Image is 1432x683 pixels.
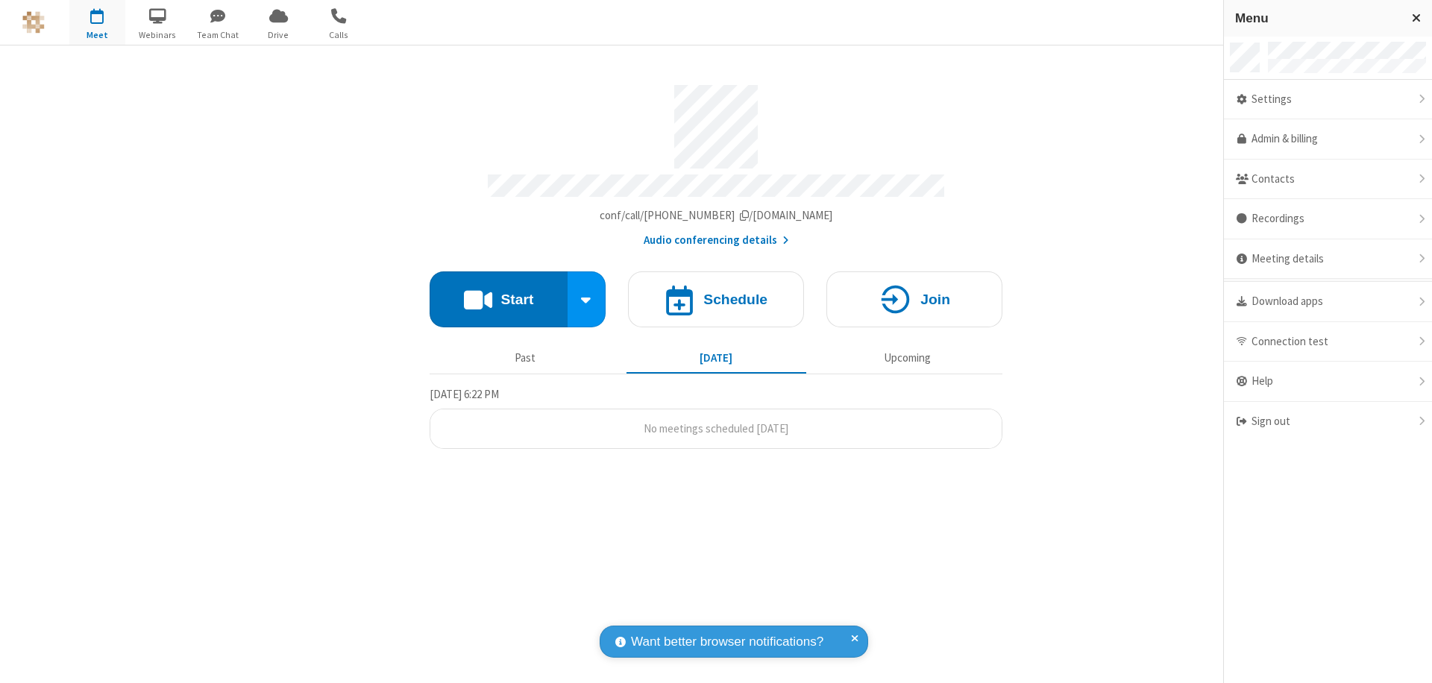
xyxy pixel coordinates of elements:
button: Schedule [628,271,804,327]
button: [DATE] [626,344,806,372]
div: Meeting details [1224,239,1432,280]
h3: Menu [1235,11,1398,25]
div: Sign out [1224,402,1432,441]
span: Calls [311,28,367,42]
h4: Schedule [703,292,767,306]
span: No meetings scheduled [DATE] [644,421,788,435]
span: Want better browser notifications? [631,632,823,652]
button: Upcoming [817,344,997,372]
section: Today's Meetings [430,385,1002,450]
span: Webinars [130,28,186,42]
button: Start [430,271,568,327]
span: Drive [251,28,307,42]
button: Copy my meeting room linkCopy my meeting room link [600,207,833,224]
button: Past [436,344,615,372]
h4: Start [500,292,533,306]
span: Team Chat [190,28,246,42]
span: [DATE] 6:22 PM [430,387,499,401]
section: Account details [430,74,1002,249]
div: Settings [1224,80,1432,120]
span: Copy my meeting room link [600,208,833,222]
div: Contacts [1224,160,1432,200]
button: Audio conferencing details [644,232,789,249]
a: Admin & billing [1224,119,1432,160]
div: Connection test [1224,322,1432,362]
span: Meet [69,28,125,42]
button: Join [826,271,1002,327]
div: Start conference options [568,271,606,327]
h4: Join [920,292,950,306]
div: Help [1224,362,1432,402]
div: Recordings [1224,199,1432,239]
div: Download apps [1224,282,1432,322]
iframe: Chat [1395,644,1421,673]
img: QA Selenium DO NOT DELETE OR CHANGE [22,11,45,34]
